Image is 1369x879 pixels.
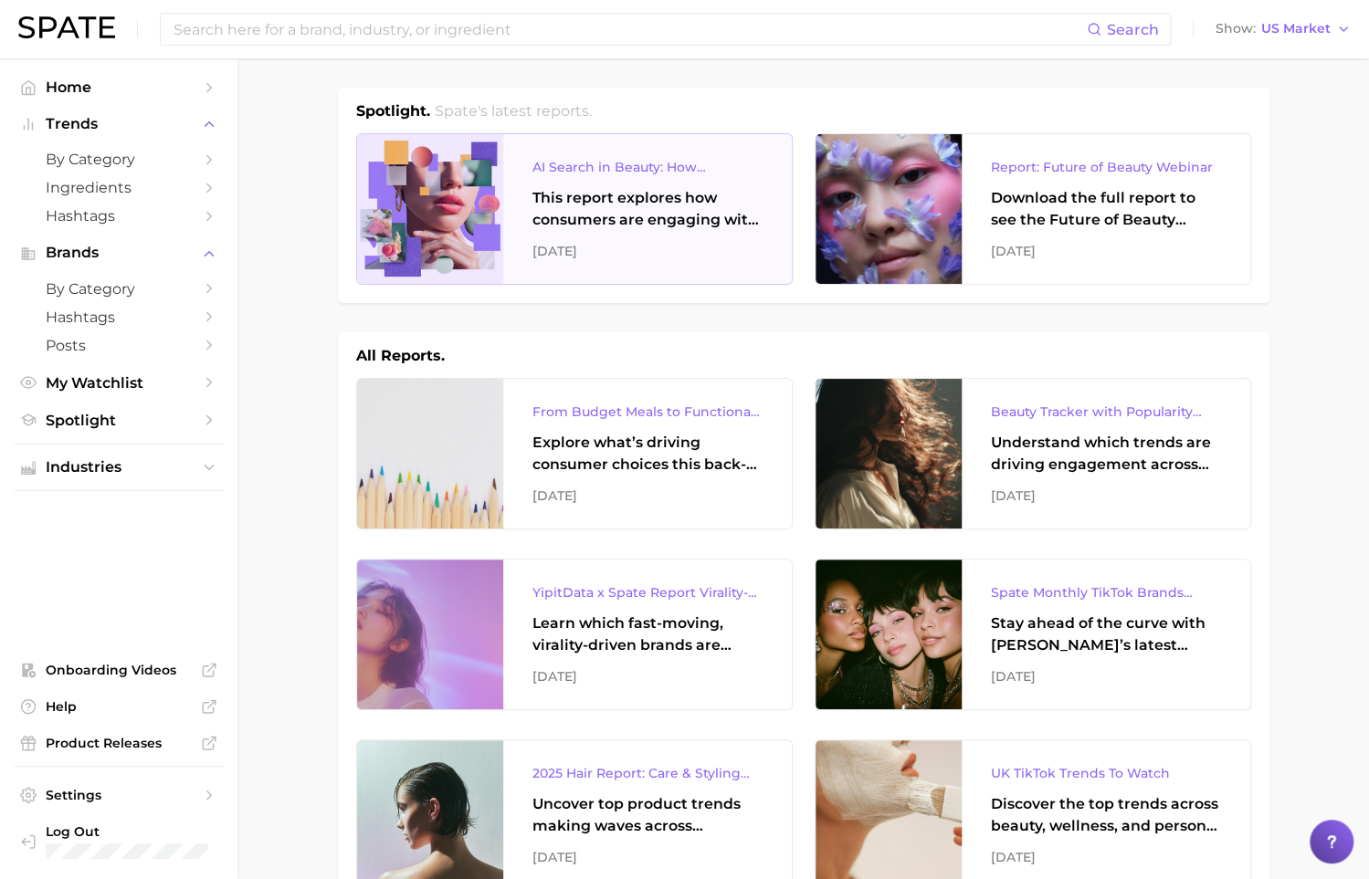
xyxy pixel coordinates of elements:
span: by Category [46,280,192,298]
div: From Budget Meals to Functional Snacks: Food & Beverage Trends Shaping Consumer Behavior This Sch... [532,401,763,423]
span: My Watchlist [46,374,192,392]
div: Uncover top product trends making waves across platforms — along with key insights into benefits,... [532,793,763,837]
h1: Spotlight. [356,100,430,122]
a: Onboarding Videos [15,656,223,684]
div: Download the full report to see the Future of Beauty trends we unpacked during the webinar. [991,187,1221,231]
a: Help [15,693,223,720]
span: Brands [46,245,192,261]
div: Spate Monthly TikTok Brands Tracker [991,581,1221,603]
div: Explore what’s driving consumer choices this back-to-school season From budget-friendly meals to ... [532,432,763,476]
div: UK TikTok Trends To Watch [991,762,1221,784]
span: Help [46,698,192,715]
a: My Watchlist [15,369,223,397]
span: Product Releases [46,735,192,751]
div: This report explores how consumers are engaging with AI-powered search tools — and what it means ... [532,187,763,231]
a: Home [15,73,223,101]
a: by Category [15,275,223,303]
span: Hashtags [46,207,192,225]
h2: Spate's latest reports. [435,100,592,122]
span: Home [46,78,192,96]
span: Trends [46,116,192,132]
img: SPATE [18,16,115,38]
span: Onboarding Videos [46,662,192,678]
div: YipitData x Spate Report Virality-Driven Brands Are Taking a Slice of the Beauty Pie [532,581,763,603]
span: Show [1216,24,1256,34]
div: Report: Future of Beauty Webinar [991,156,1221,178]
div: [DATE] [532,485,763,507]
a: Spate Monthly TikTok Brands TrackerStay ahead of the curve with [PERSON_NAME]’s latest monthly tr... [815,559,1251,710]
button: Trends [15,110,223,138]
a: AI Search in Beauty: How Consumers Are Using ChatGPT vs. Google SearchThis report explores how co... [356,133,793,285]
span: Posts [46,337,192,354]
div: Understand which trends are driving engagement across platforms in the skin, hair, makeup, and fr... [991,432,1221,476]
div: [DATE] [991,846,1221,868]
span: Search [1107,21,1159,38]
button: Brands [15,239,223,267]
div: Beauty Tracker with Popularity Index [991,401,1221,423]
span: US Market [1261,24,1331,34]
div: [DATE] [532,846,763,868]
span: Settings [46,787,192,803]
div: [DATE] [991,665,1221,687]
a: Spotlight [15,406,223,434]
div: Stay ahead of the curve with [PERSON_NAME]’s latest monthly tracker, spotlighting the fastest-gro... [991,612,1221,656]
a: YipitData x Spate Report Virality-Driven Brands Are Taking a Slice of the Beauty PieLearn which f... [356,559,793,710]
a: by Category [15,145,223,173]
div: [DATE] [991,485,1221,507]
a: Ingredients [15,173,223,202]
a: Hashtags [15,303,223,331]
span: Log Out [46,823,208,840]
a: Beauty Tracker with Popularity IndexUnderstand which trends are driving engagement across platfor... [815,378,1251,529]
div: Learn which fast-moving, virality-driven brands are leading the pack, the risks of viral growth, ... [532,612,763,656]
div: 2025 Hair Report: Care & Styling Products [532,762,763,784]
a: From Budget Meals to Functional Snacks: Food & Beverage Trends Shaping Consumer Behavior This Sch... [356,378,793,529]
span: Industries [46,459,192,476]
a: Posts [15,331,223,360]
div: [DATE] [532,665,763,687]
a: Product Releases [15,729,223,757]
div: Discover the top trends across beauty, wellness, and personal care on TikTok [GEOGRAPHIC_DATA]. [991,793,1221,837]
a: Log out. Currently logged in with e-mail adam@spate.nyc. [15,818,223,864]
input: Search here for a brand, industry, or ingredient [172,14,1087,45]
div: [DATE] [991,240,1221,262]
button: ShowUS Market [1211,17,1355,41]
span: Spotlight [46,412,192,429]
div: AI Search in Beauty: How Consumers Are Using ChatGPT vs. Google Search [532,156,763,178]
a: Hashtags [15,202,223,230]
button: Industries [15,454,223,481]
a: Settings [15,781,223,809]
h1: All Reports. [356,345,445,367]
div: [DATE] [532,240,763,262]
span: Ingredients [46,179,192,196]
a: Report: Future of Beauty WebinarDownload the full report to see the Future of Beauty trends we un... [815,133,1251,285]
span: by Category [46,151,192,168]
span: Hashtags [46,309,192,326]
